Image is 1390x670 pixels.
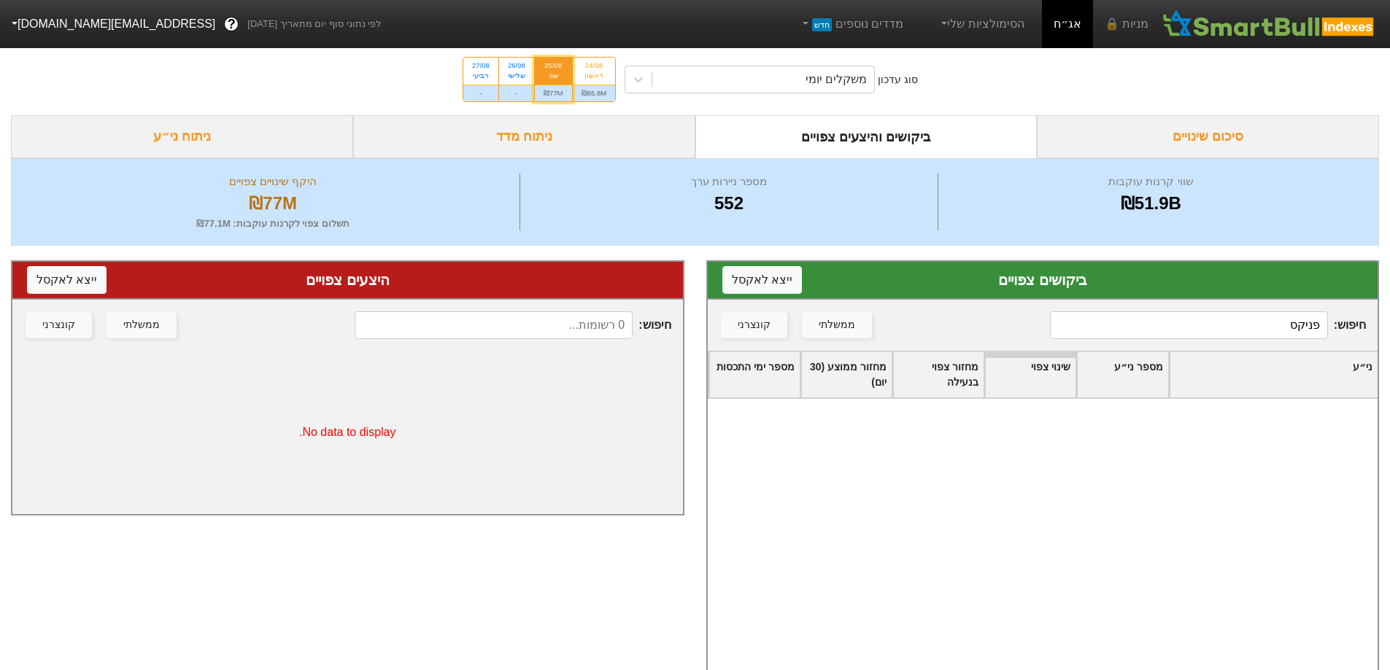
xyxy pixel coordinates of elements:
[30,190,516,217] div: ₪77M
[1050,311,1366,339] span: חיפוש :
[508,71,525,81] div: שלישי
[695,115,1038,158] div: ביקושים והיצעים צפויים
[42,317,75,333] div: קונצרני
[499,85,534,101] div: -
[30,174,516,190] div: היקף שינויים צפויים
[12,351,683,514] div: No data to display.
[1170,352,1378,397] div: Toggle SortBy
[11,115,353,158] div: ניתוח ני״ע
[819,317,855,333] div: ממשלתי
[793,9,909,39] a: מדדים נוספיםחדש
[1050,311,1328,339] input: 552 רשומות...
[942,190,1360,217] div: ₪51.9B
[573,85,616,101] div: ₪65.8M
[27,269,668,291] div: היצעים צפויים
[1160,9,1378,39] img: SmartBull
[933,9,1030,39] a: הסימולציות שלי
[524,190,933,217] div: 552
[508,61,525,71] div: 26/08
[472,71,490,81] div: רביעי
[738,317,771,333] div: קונצרני
[802,312,872,338] button: ממשלתי
[893,352,984,397] div: Toggle SortBy
[27,266,107,294] button: ייצא לאקסל
[30,217,516,231] div: תשלום צפוי לקרנות עוקבות : ₪77.1M
[26,312,92,338] button: קונצרני
[247,17,381,31] span: לפי נתוני סוף יום מתאריך [DATE]
[801,352,892,397] div: Toggle SortBy
[353,115,695,158] div: ניתוח מדד
[535,85,572,101] div: ₪77M
[228,15,236,34] span: ?
[107,312,177,338] button: ממשלתי
[544,61,563,71] div: 25/08
[582,61,607,71] div: 24/08
[942,174,1360,190] div: שווי קרנות עוקבות
[985,352,1076,397] div: Toggle SortBy
[806,71,867,88] div: משקלים יומי
[524,174,933,190] div: מספר ניירות ערך
[878,72,918,87] div: סוג עדכון
[1037,115,1379,158] div: סיכום שינויים
[355,311,671,339] span: חיפוש :
[722,269,1364,291] div: ביקושים צפויים
[721,312,787,338] button: קונצרני
[355,311,633,339] input: 0 רשומות...
[812,18,832,31] span: חדש
[1077,352,1167,397] div: Toggle SortBy
[722,266,802,294] button: ייצא לאקסל
[463,85,498,101] div: -
[582,71,607,81] div: ראשון
[709,352,800,397] div: Toggle SortBy
[544,71,563,81] div: שני
[123,317,160,333] div: ממשלתי
[472,61,490,71] div: 27/08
